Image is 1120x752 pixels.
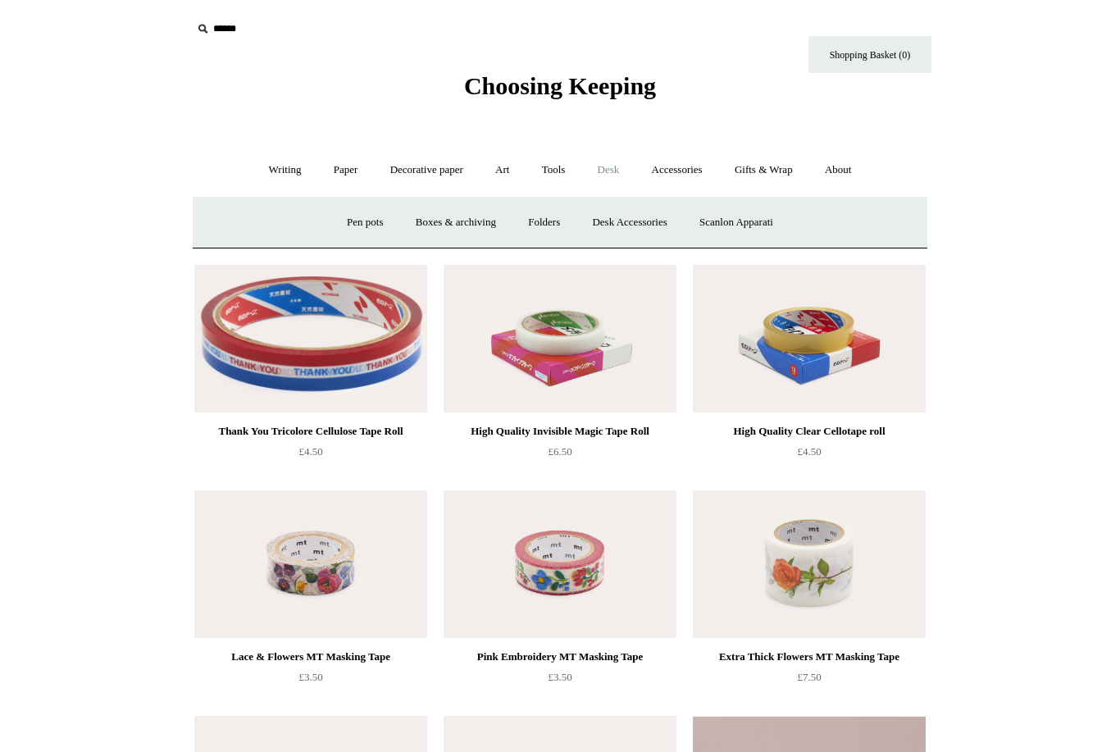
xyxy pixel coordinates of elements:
a: Pink Embroidery MT Masking Tape Pink Embroidery MT Masking Tape [444,490,676,638]
a: High Quality Invisible Magic Tape Roll High Quality Invisible Magic Tape Roll [444,265,676,412]
a: Decorative paper [376,148,478,192]
img: High Quality Clear Cellotape roll [693,265,926,412]
a: Tools [527,148,580,192]
span: £3.50 [298,671,322,683]
img: Lace & Flowers MT Masking Tape [194,490,427,638]
div: Extra Thick Flowers MT Masking Tape [697,647,922,667]
span: £3.50 [548,671,571,683]
div: High Quality Clear Cellotape roll [697,422,922,441]
a: Shopping Basket (0) [808,36,931,73]
a: Accessories [637,148,717,192]
a: Pen pots [332,201,398,244]
a: Art [480,148,524,192]
a: Gifts & Wrap [720,148,808,192]
a: Choosing Keeping [464,85,656,97]
img: Pink Embroidery MT Masking Tape [444,490,676,638]
a: Boxes & archiving [401,201,511,244]
span: Choosing Keeping [464,72,656,99]
a: Thank You Tricolore Cellulose Tape Roll Thank You Tricolore Cellulose Tape Roll [194,265,427,412]
a: High Quality Clear Cellotape roll £4.50 [693,422,926,489]
a: Extra Thick Flowers MT Masking Tape £7.50 [693,647,926,714]
a: Thank You Tricolore Cellulose Tape Roll £4.50 [194,422,427,489]
a: Lace & Flowers MT Masking Tape £3.50 [194,647,427,714]
a: Writing [254,148,316,192]
a: Paper [319,148,373,192]
img: High Quality Invisible Magic Tape Roll [444,265,676,412]
div: Lace & Flowers MT Masking Tape [198,647,423,667]
a: Pink Embroidery MT Masking Tape £3.50 [444,647,676,714]
span: £7.50 [797,671,821,683]
a: Scanlon Apparati [685,201,788,244]
div: Pink Embroidery MT Masking Tape [448,647,672,667]
div: High Quality Invisible Magic Tape Roll [448,422,672,441]
a: High Quality Clear Cellotape roll High Quality Clear Cellotape roll [693,265,926,412]
a: Desk [583,148,635,192]
a: Lace & Flowers MT Masking Tape Lace & Flowers MT Masking Tape [194,490,427,638]
a: High Quality Invisible Magic Tape Roll £6.50 [444,422,676,489]
img: Thank You Tricolore Cellulose Tape Roll [194,265,427,412]
div: Thank You Tricolore Cellulose Tape Roll [198,422,423,441]
a: About [810,148,867,192]
a: Extra Thick Flowers MT Masking Tape Extra Thick Flowers MT Masking Tape [693,490,926,638]
span: £6.50 [548,445,571,458]
a: Desk Accessories [577,201,681,244]
img: Extra Thick Flowers MT Masking Tape [693,490,926,638]
span: £4.50 [797,445,821,458]
a: Folders [513,201,575,244]
span: £4.50 [298,445,322,458]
